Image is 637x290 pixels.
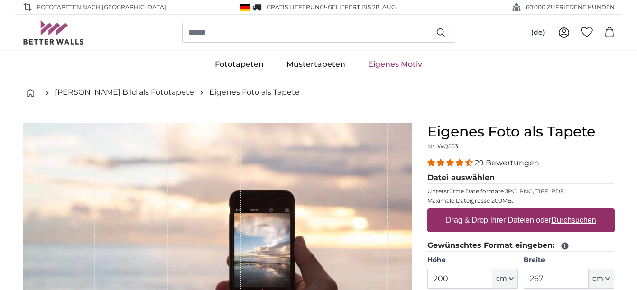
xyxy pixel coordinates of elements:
label: Höhe [427,255,518,265]
span: cm [592,274,603,283]
nav: breadcrumbs [23,77,615,108]
span: GRATIS Lieferung! [267,3,325,10]
label: Breite [524,255,614,265]
span: 60'000 ZUFRIEDENE KUNDEN [526,3,615,11]
p: Maximale Dateigrösse 200MB. [427,197,615,205]
a: Fototapeten [203,52,275,77]
a: Eigenes Foto als Tapete [209,87,300,98]
img: Betterwalls [23,20,84,45]
p: Unterstützte Dateiformate JPG, PNG, TIFF, PDF. [427,188,615,195]
legend: Gewünschtes Format eingeben: [427,240,615,252]
button: (de) [524,24,553,41]
a: [PERSON_NAME] Bild als Fototapete [55,87,194,98]
span: Fototapeten nach [GEOGRAPHIC_DATA] [37,3,166,11]
span: Geliefert bis 28. Aug. [328,3,397,10]
span: Nr. WQ553 [427,143,458,150]
span: cm [496,274,507,283]
button: cm [589,269,614,289]
h1: Eigenes Foto als Tapete [427,123,615,140]
span: 4.34 stars [427,158,475,167]
img: Deutschland [240,4,250,11]
button: cm [492,269,518,289]
a: Eigenes Motiv [357,52,434,77]
span: 29 Bewertungen [475,158,539,167]
legend: Datei auswählen [427,172,615,184]
u: Durchsuchen [551,216,596,224]
a: Mustertapeten [275,52,357,77]
label: Drag & Drop Ihrer Dateien oder [442,211,600,230]
span: - [325,3,397,10]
